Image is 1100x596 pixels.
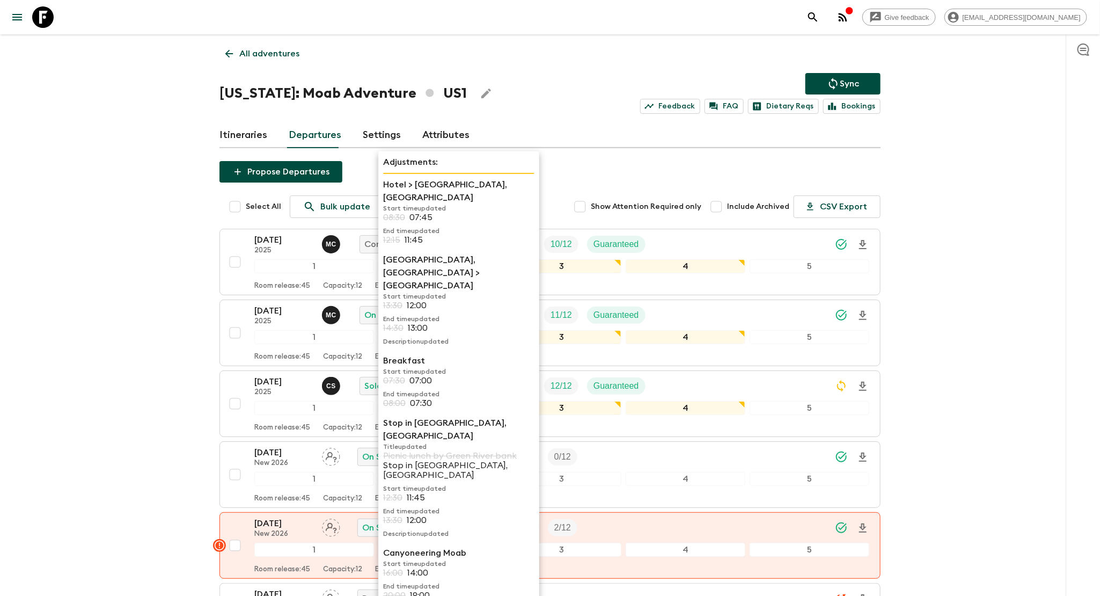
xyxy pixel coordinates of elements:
div: 3 [502,330,622,344]
svg: Download Onboarding [856,309,869,322]
p: Room release: 45 [254,495,310,503]
p: Guaranteed [593,309,639,322]
button: menu [6,6,28,28]
a: FAQ [705,99,744,114]
p: Completed [364,238,412,251]
p: Guaranteed [593,380,639,393]
p: End time updated [383,507,534,515]
p: [DATE] [254,234,313,246]
p: 07:30 [410,398,432,408]
span: [EMAIL_ADDRESS][DOMAIN_NAME] [957,13,1087,21]
p: 14:30 [383,323,404,333]
p: Start time updated [383,292,534,301]
p: Canyoneering Moab [383,547,534,559]
svg: Synced Successfully [835,450,848,463]
div: 3 [502,401,622,415]
svg: Download Onboarding [856,380,869,393]
p: [DATE] [254,304,313,317]
p: Hotel > [GEOGRAPHIC_DATA], [GEOGRAPHIC_DATA] [383,178,534,204]
p: New 2026 [254,530,313,539]
div: 1 [254,543,374,557]
p: Start time updated [383,559,534,568]
div: 1 [254,259,374,273]
p: [GEOGRAPHIC_DATA], [GEOGRAPHIC_DATA] > [GEOGRAPHIC_DATA] [383,253,534,292]
p: 12:30 [383,493,402,503]
p: 13:30 [383,301,402,310]
a: Dietary Reqs [748,99,819,114]
p: 12 / 12 [551,380,572,393]
p: End time updated [383,315,534,323]
p: On Request [364,309,413,322]
div: Trip Fill [544,307,578,324]
span: Assign pack leader [322,522,340,530]
div: 5 [750,259,869,273]
svg: Synced Successfully [835,521,848,534]
p: [DATE] [254,375,313,388]
p: Start time updated [383,204,534,213]
p: [DATE] [254,517,313,530]
a: Feedback [640,99,700,114]
span: Assign pack leader [322,451,340,460]
div: Trip Fill [548,519,577,536]
p: Room release: 45 [254,424,310,432]
p: 2025 [254,246,313,255]
div: 5 [750,401,869,415]
p: 14:00 [407,568,428,578]
p: 08:00 [383,398,406,408]
p: 08:30 [383,213,405,222]
button: Sync adventure departures to the booking engine [805,73,881,95]
p: 07:00 [409,376,432,386]
p: Adjustments: [383,156,534,169]
div: 4 [626,543,745,557]
svg: Download Onboarding [856,238,869,251]
span: Show Attention Required only [591,201,701,212]
p: Early birds: 0 [375,282,415,290]
p: Picnic lunch by Green River bank [383,451,534,461]
p: Capacity: 12 [323,353,362,361]
p: 16:00 [383,568,403,578]
p: 10 / 12 [551,238,572,251]
p: M C [326,311,336,319]
div: 3 [502,472,622,486]
p: 12:15 [383,235,400,245]
p: C S [326,382,336,390]
svg: Download Onboarding [856,522,869,535]
p: 12:00 [407,301,427,310]
p: Room release: 45 [254,565,310,574]
span: Include Archived [727,201,789,212]
p: 07:45 [409,213,432,222]
button: search adventures [802,6,824,28]
p: 2025 [254,388,313,397]
p: [DATE] [254,446,313,459]
div: 5 [750,472,869,486]
p: 12:00 [407,515,427,525]
span: Select All [246,201,281,212]
p: Description updated [383,337,534,346]
div: 1 [254,330,374,344]
p: Description updated [383,529,534,538]
p: Early birds: 0 [375,495,415,503]
p: Guaranteed [593,238,639,251]
p: 2025 [254,317,313,326]
p: 11:45 [407,493,425,503]
div: Trip Fill [544,236,578,253]
a: Itineraries [219,122,267,148]
div: 3 [502,543,622,557]
p: End time updated [383,227,534,235]
p: Sync [840,77,859,90]
p: 07:30 [383,376,405,386]
svg: Synced Successfully [835,309,848,322]
p: 13:30 [383,515,402,525]
p: Start time updated [383,367,534,376]
p: 11:45 [405,235,423,245]
p: 2 / 12 [554,521,571,534]
button: Edit Adventure Title [475,83,497,104]
a: Attributes [422,122,470,148]
p: Capacity: 12 [323,495,362,503]
p: Sold Out [364,380,400,393]
p: Capacity: 12 [323,282,362,290]
p: Capacity: 12 [323,565,362,574]
div: Trip Fill [544,377,578,395]
button: Propose Departures [219,161,342,183]
p: Early birds: 0 [375,353,415,361]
